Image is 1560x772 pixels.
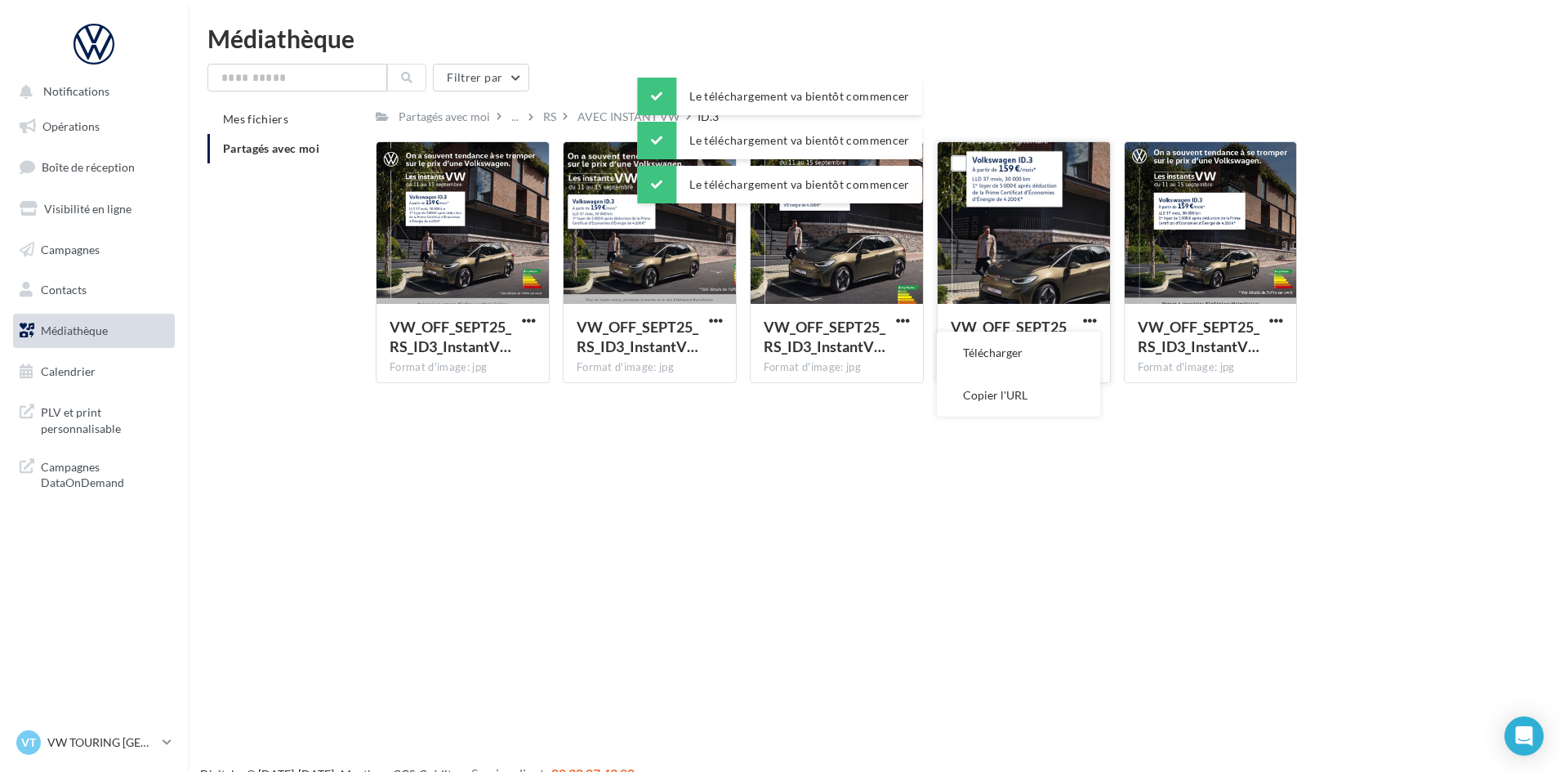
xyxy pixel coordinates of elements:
[13,727,175,758] a: VT VW TOURING [GEOGRAPHIC_DATA]
[41,283,87,297] span: Contacts
[10,355,178,389] a: Calendrier
[10,192,178,226] a: Visibilité en ligne
[390,318,511,355] span: VW_OFF_SEPT25_RS_ID3_InstantVW_CARRE
[508,105,522,128] div: ...
[21,734,36,751] span: VT
[44,202,131,216] span: Visibilité en ligne
[937,374,1100,417] button: Copier l'URL
[10,449,178,498] a: Campagnes DataOnDemand
[1504,716,1544,756] div: Open Intercom Messenger
[10,314,178,348] a: Médiathèque
[41,456,168,491] span: Campagnes DataOnDemand
[433,64,529,91] button: Filtrer par
[390,360,536,375] div: Format d'image: jpg
[764,360,910,375] div: Format d'image: jpg
[1138,318,1259,355] span: VW_OFF_SEPT25_RS_ID3_InstantVW_GMB_720x720
[637,122,922,159] div: Le téléchargement va bientôt commencer
[47,734,156,751] p: VW TOURING [GEOGRAPHIC_DATA]
[42,119,100,133] span: Opérations
[223,141,319,155] span: Partagés avec moi
[223,112,288,126] span: Mes fichiers
[41,364,96,378] span: Calendrier
[42,160,135,174] span: Boîte de réception
[10,149,178,185] a: Boîte de réception
[637,166,922,203] div: Le téléchargement va bientôt commencer
[577,360,723,375] div: Format d'image: jpg
[43,85,109,99] span: Notifications
[10,395,178,443] a: PLV et print personnalisable
[543,109,556,125] div: RS
[577,318,698,355] span: VW_OFF_SEPT25_RS_ID3_InstantVW_GMB
[764,318,885,355] span: VW_OFF_SEPT25_RS_ID3_InstantVW_INSTAGRAM
[41,242,100,256] span: Campagnes
[41,324,108,337] span: Médiathèque
[937,332,1100,374] button: Télécharger
[577,109,680,125] div: AVEC INSTANT VW
[637,78,922,115] div: Le téléchargement va bientôt commencer
[951,318,1072,355] span: VW_OFF_SEPT25_RS_ID3_InstantVW_STORY
[10,273,178,307] a: Contacts
[399,109,490,125] div: Partagés avec moi
[10,233,178,267] a: Campagnes
[10,109,178,144] a: Opérations
[1138,360,1284,375] div: Format d'image: jpg
[207,26,1540,51] div: Médiathèque
[41,401,168,436] span: PLV et print personnalisable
